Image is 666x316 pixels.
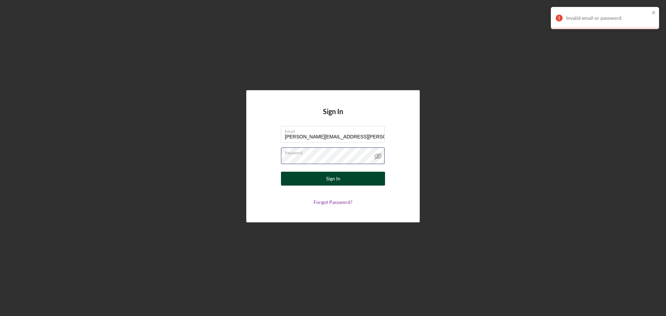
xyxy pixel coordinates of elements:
div: Sign In [326,172,340,186]
div: Invalid email or password. [566,15,649,21]
label: Password [285,148,385,155]
button: close [651,10,656,16]
a: Forgot Password? [314,199,352,205]
label: Email [285,126,385,134]
h4: Sign In [323,108,343,126]
button: Sign In [281,172,385,186]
